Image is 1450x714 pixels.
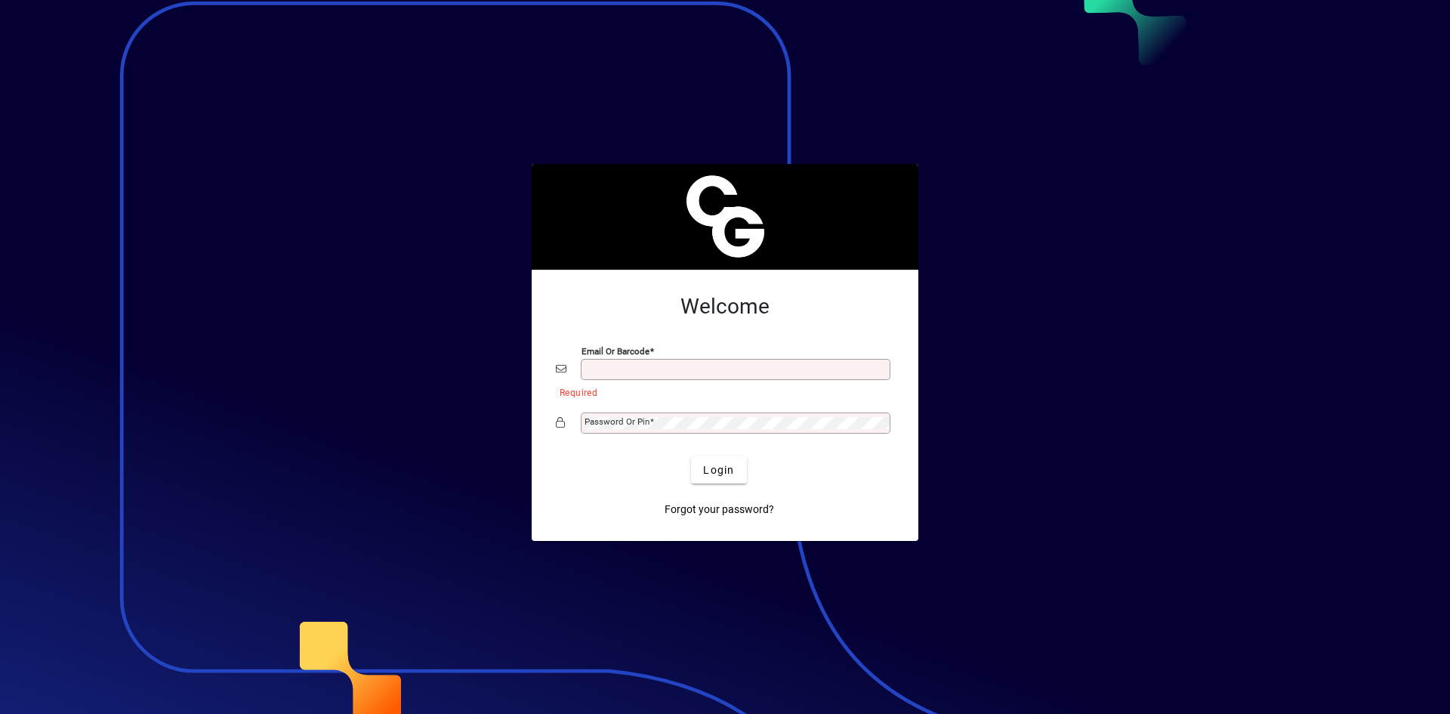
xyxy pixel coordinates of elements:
span: Forgot your password? [665,502,774,518]
mat-error: Required [560,384,882,400]
mat-label: Password or Pin [585,416,649,427]
mat-label: Email or Barcode [582,346,649,357]
h2: Welcome [556,294,894,320]
button: Login [691,456,746,484]
a: Forgot your password? [659,496,780,523]
span: Login [703,462,734,478]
